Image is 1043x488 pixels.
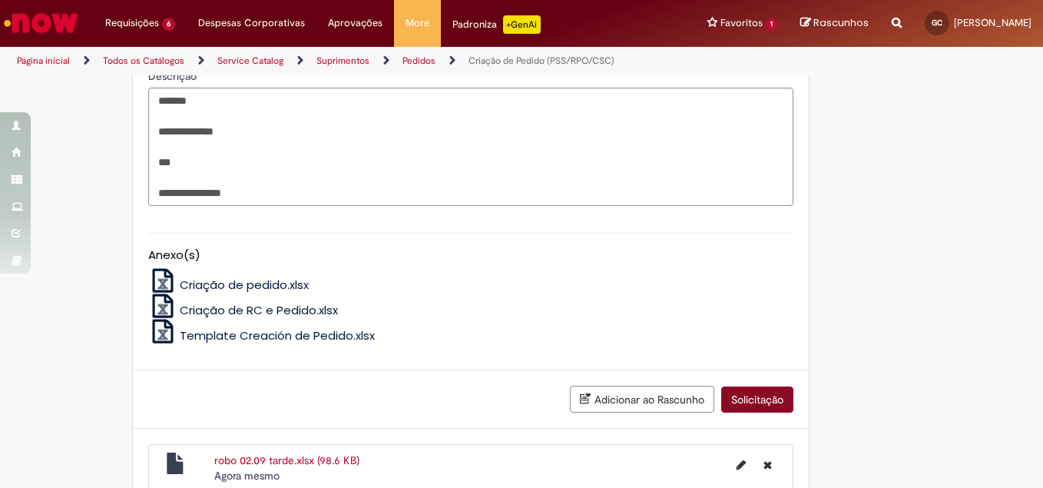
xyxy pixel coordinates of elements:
a: Template Creación de Pedido.xlsx [148,327,376,344]
span: 6 [162,18,175,31]
img: ServiceNow [2,8,81,38]
span: More [406,15,429,31]
p: +GenAi [503,15,541,34]
button: Adicionar ao Rascunho [570,386,714,413]
a: Rascunhos [800,16,869,31]
span: Descrição [148,69,200,83]
a: Todos os Catálogos [103,55,184,67]
span: [PERSON_NAME] [954,16,1031,29]
span: Requisições [105,15,159,31]
span: Criação de pedido.xlsx [180,277,309,293]
a: Página inicial [17,55,70,67]
h5: Anexo(s) [148,249,793,262]
span: Aprovações [328,15,382,31]
span: 1 [766,18,777,31]
time: 29/09/2025 11:51:09 [214,469,280,483]
a: Pedidos [402,55,435,67]
button: Solicitação [721,387,793,413]
span: Criação de RC e Pedido.xlsx [180,302,338,318]
div: Padroniza [452,15,541,34]
span: GC [932,18,942,28]
span: Rascunhos [813,15,869,30]
button: Editar nome de arquivo robo 02.09 tarde.xlsx [727,453,755,477]
span: Agora mesmo [214,469,280,483]
a: robo 02.09 tarde.xlsx (98.6 KB) [214,453,359,467]
a: Suprimentos [316,55,369,67]
span: Template Creación de Pedido.xlsx [180,327,375,344]
a: Service Catalog [217,55,283,67]
ul: Trilhas de página [12,47,684,75]
a: Criação de pedido.xlsx [148,277,310,293]
button: Excluir robo 02.09 tarde.xlsx [754,453,781,477]
a: Criação de Pedido (PSS/RPO/CSC) [469,55,614,67]
span: Despesas Corporativas [198,15,305,31]
span: Favoritos [720,15,763,31]
textarea: Descrição [148,88,793,206]
a: Criação de RC e Pedido.xlsx [148,302,339,318]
